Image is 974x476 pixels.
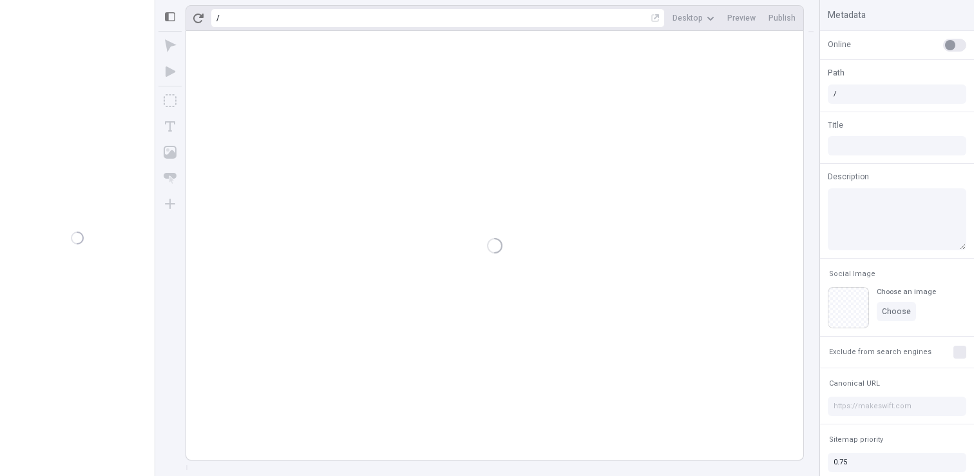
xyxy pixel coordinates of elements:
button: Button [158,166,182,190]
button: Exclude from search engines [826,344,934,360]
span: Title [828,119,843,131]
div: Choose an image [877,287,936,297]
span: Description [828,171,869,183]
span: Canonical URL [829,379,880,388]
span: Exclude from search engines [829,347,931,357]
span: Path [828,67,845,79]
button: Desktop [667,8,720,28]
span: Preview [727,13,756,23]
button: Choose [877,302,916,321]
button: Box [158,89,182,112]
span: Social Image [829,269,875,279]
div: / [216,13,220,23]
button: Sitemap priority [826,432,886,448]
button: Image [158,141,182,164]
button: Text [158,115,182,138]
button: Social Image [826,266,878,282]
span: Sitemap priority [829,435,883,444]
button: Canonical URL [826,376,883,392]
button: Preview [722,8,761,28]
span: Choose [882,306,911,317]
span: Publish [769,13,796,23]
span: Online [828,39,851,50]
input: https://makeswift.com [828,397,966,416]
button: Publish [763,8,801,28]
span: Desktop [673,13,703,23]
